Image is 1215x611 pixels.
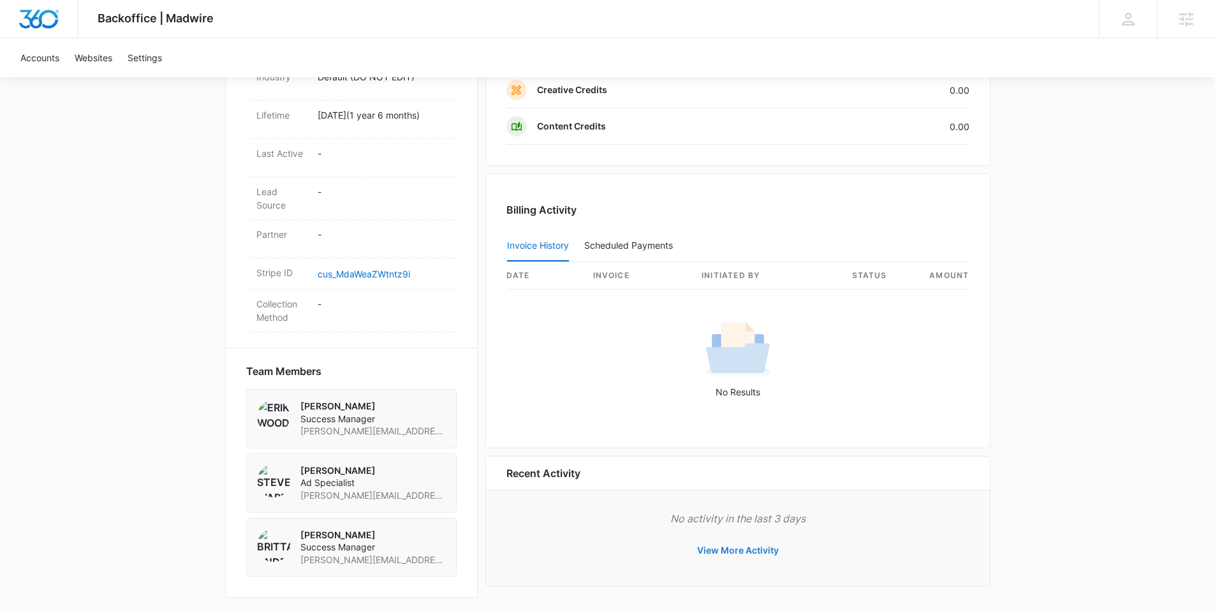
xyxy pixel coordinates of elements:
[246,177,457,220] div: Lead Source-
[537,120,606,133] p: Content Credits
[318,108,446,122] p: [DATE] ( 1 year 6 months )
[318,269,410,279] a: cus_MdaWeaZWtntz9i
[246,220,457,258] div: Partner-
[246,364,321,379] span: Team Members
[684,535,792,566] button: View More Activity
[842,262,918,290] th: status
[506,511,969,526] p: No activity in the last 3 days
[257,400,290,433] img: Erik Woods
[246,101,457,139] div: Lifetime[DATE](1 year 6 months)
[691,262,841,290] th: Initiated By
[257,464,290,497] img: Steven Warren
[918,262,969,290] th: amount
[300,413,446,425] span: Success Manager
[583,262,692,290] th: invoice
[506,262,583,290] th: date
[256,185,307,212] dt: Lead Source
[318,147,446,160] p: -
[300,464,446,477] p: [PERSON_NAME]
[318,297,446,311] p: -
[507,231,569,261] button: Invoice History
[256,147,307,160] dt: Last Active
[246,139,457,177] div: Last Active-
[256,108,307,122] dt: Lifetime
[256,266,307,279] dt: Stripe ID
[98,11,214,25] span: Backoffice | Madwire
[246,290,457,332] div: Collection Method-
[318,228,446,241] p: -
[318,185,446,198] p: -
[246,63,457,101] div: IndustryDefault (DO NOT EDIT)
[507,385,969,399] p: No Results
[834,72,969,108] td: 0.00
[256,228,307,241] dt: Partner
[257,529,290,562] img: Brittany Anderson
[537,84,607,96] p: Creative Credits
[300,529,446,541] p: [PERSON_NAME]
[246,258,457,290] div: Stripe IDcus_MdaWeaZWtntz9i
[300,400,446,413] p: [PERSON_NAME]
[584,241,678,250] div: Scheduled Payments
[300,554,446,566] span: [PERSON_NAME][EMAIL_ADDRESS][PERSON_NAME][DOMAIN_NAME]
[67,38,120,77] a: Websites
[506,202,969,217] h3: Billing Activity
[300,489,446,502] span: [PERSON_NAME][EMAIL_ADDRESS][PERSON_NAME][DOMAIN_NAME]
[13,38,67,77] a: Accounts
[256,297,307,324] dt: Collection Method
[120,38,170,77] a: Settings
[706,318,770,382] img: No Results
[300,425,446,438] span: [PERSON_NAME][EMAIL_ADDRESS][PERSON_NAME][DOMAIN_NAME]
[300,476,446,489] span: Ad Specialist
[834,108,969,145] td: 0.00
[300,541,446,554] span: Success Manager
[506,466,580,481] h6: Recent Activity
